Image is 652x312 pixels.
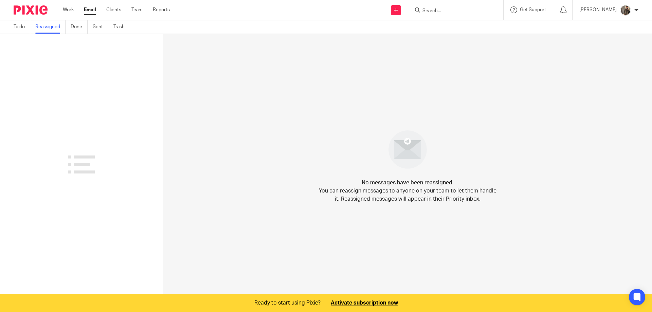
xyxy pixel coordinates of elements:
img: image [384,126,431,173]
input: Search [422,8,483,14]
a: Done [71,20,88,34]
p: [PERSON_NAME] [579,6,617,13]
img: IMG_5023.jpeg [620,5,631,16]
a: Sent [93,20,108,34]
a: Team [131,6,143,13]
a: Work [63,6,74,13]
a: Trash [113,20,130,34]
a: Clients [106,6,121,13]
h4: No messages have been reassigned. [362,179,454,187]
a: Reassigned [35,20,66,34]
p: You can reassign messages to anyone on your team to let them handle it. Reassigned messages will ... [318,187,497,203]
span: Get Support [520,7,546,12]
a: To do [14,20,30,34]
a: Email [84,6,96,13]
a: Reports [153,6,170,13]
img: Pixie [14,5,48,15]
